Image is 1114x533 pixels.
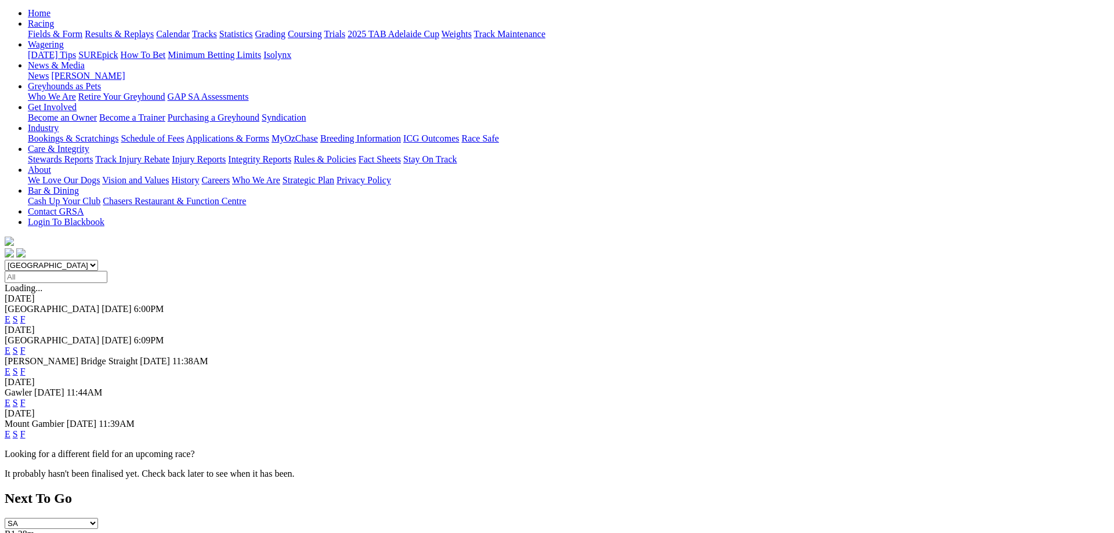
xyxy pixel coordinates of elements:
[263,50,291,60] a: Isolynx
[5,283,42,293] span: Loading...
[13,367,18,376] a: S
[20,346,26,356] a: F
[28,165,51,175] a: About
[5,419,64,429] span: Mount Gambier
[172,154,226,164] a: Injury Reports
[28,81,101,91] a: Greyhounds as Pets
[5,346,10,356] a: E
[102,335,132,345] span: [DATE]
[172,356,208,366] span: 11:38AM
[320,133,401,143] a: Breeding Information
[192,29,217,39] a: Tracks
[28,60,85,70] a: News & Media
[5,314,10,324] a: E
[255,29,285,39] a: Grading
[5,491,1109,506] h2: Next To Go
[67,387,103,397] span: 11:44AM
[13,398,18,408] a: S
[28,19,54,28] a: Racing
[78,50,118,60] a: SUREpick
[20,429,26,439] a: F
[103,196,246,206] a: Chasers Restaurant & Function Centre
[28,175,1109,186] div: About
[219,29,253,39] a: Statistics
[283,175,334,185] a: Strategic Plan
[288,29,322,39] a: Coursing
[272,133,318,143] a: MyOzChase
[168,50,261,60] a: Minimum Betting Limits
[28,123,59,133] a: Industry
[5,237,14,246] img: logo-grsa-white.png
[134,304,164,314] span: 6:00PM
[20,398,26,408] a: F
[140,356,170,366] span: [DATE]
[28,175,100,185] a: We Love Our Dogs
[28,92,76,101] a: Who We Are
[28,29,1109,39] div: Racing
[28,113,1109,123] div: Get Involved
[5,387,32,397] span: Gawler
[324,29,345,39] a: Trials
[13,314,18,324] a: S
[28,186,79,195] a: Bar & Dining
[102,175,169,185] a: Vision and Values
[5,408,1109,419] div: [DATE]
[228,154,291,164] a: Integrity Reports
[28,144,89,154] a: Care & Integrity
[442,29,472,39] a: Weights
[13,429,18,439] a: S
[28,50,76,60] a: [DATE] Tips
[85,29,154,39] a: Results & Replays
[168,113,259,122] a: Purchasing a Greyhound
[28,133,1109,144] div: Industry
[16,248,26,258] img: twitter.svg
[28,50,1109,60] div: Wagering
[102,304,132,314] span: [DATE]
[28,133,118,143] a: Bookings & Scratchings
[403,154,457,164] a: Stay On Track
[28,206,84,216] a: Contact GRSA
[28,113,97,122] a: Become an Owner
[5,304,99,314] span: [GEOGRAPHIC_DATA]
[156,29,190,39] a: Calendar
[5,367,10,376] a: E
[20,314,26,324] a: F
[262,113,306,122] a: Syndication
[5,469,295,478] partial: It probably hasn't been finalised yet. Check back later to see when it has been.
[134,335,164,345] span: 6:09PM
[13,346,18,356] a: S
[28,217,104,227] a: Login To Blackbook
[5,335,99,345] span: [GEOGRAPHIC_DATA]
[99,113,165,122] a: Become a Trainer
[359,154,401,164] a: Fact Sheets
[99,419,135,429] span: 11:39AM
[67,419,97,429] span: [DATE]
[28,92,1109,102] div: Greyhounds as Pets
[348,29,439,39] a: 2025 TAB Adelaide Cup
[28,71,49,81] a: News
[232,175,280,185] a: Who We Are
[5,248,14,258] img: facebook.svg
[5,449,1109,459] p: Looking for a different field for an upcoming race?
[461,133,498,143] a: Race Safe
[28,71,1109,81] div: News & Media
[5,271,107,283] input: Select date
[121,50,166,60] a: How To Bet
[28,102,77,112] a: Get Involved
[28,154,1109,165] div: Care & Integrity
[5,377,1109,387] div: [DATE]
[474,29,545,39] a: Track Maintenance
[34,387,64,397] span: [DATE]
[20,367,26,376] a: F
[28,196,100,206] a: Cash Up Your Club
[28,154,93,164] a: Stewards Reports
[5,398,10,408] a: E
[5,293,1109,304] div: [DATE]
[28,8,50,18] a: Home
[201,175,230,185] a: Careers
[403,133,459,143] a: ICG Outcomes
[5,356,138,366] span: [PERSON_NAME] Bridge Straight
[28,39,64,49] a: Wagering
[337,175,391,185] a: Privacy Policy
[28,196,1109,206] div: Bar & Dining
